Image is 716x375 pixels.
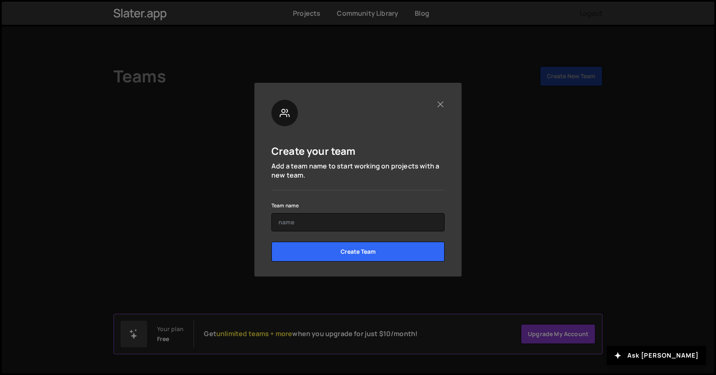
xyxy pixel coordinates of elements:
[607,346,706,365] button: Ask [PERSON_NAME]
[271,202,299,210] label: Team name
[271,161,445,180] p: Add a team name to start working on projects with a new team.
[436,100,445,108] button: Close
[271,242,445,262] input: Create Team
[271,144,356,157] h5: Create your team
[271,213,445,231] input: name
